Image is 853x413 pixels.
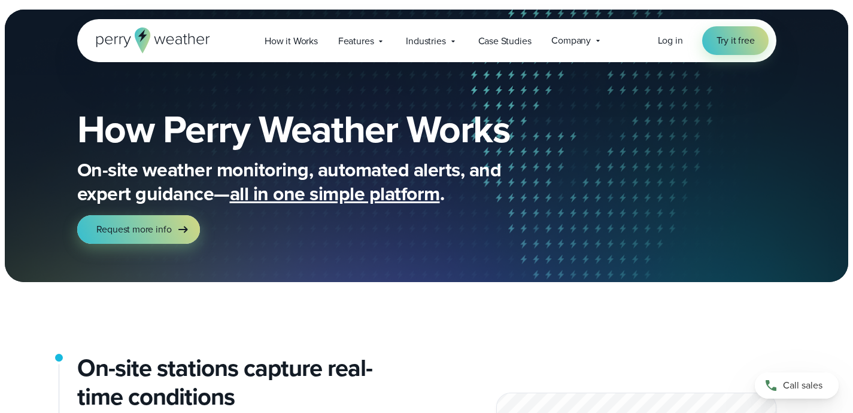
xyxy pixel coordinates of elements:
[468,29,542,53] a: Case Studies
[551,33,591,48] span: Company
[717,33,755,48] span: Try it free
[254,29,328,53] a: How it Works
[338,34,374,48] span: Features
[96,222,172,237] span: Request more info
[77,158,556,206] p: On-site weather monitoring, automated alerts, and expert guidance— .
[77,110,597,148] h1: How Perry Weather Works
[77,215,201,244] a: Request more info
[478,34,532,48] span: Case Studies
[658,33,683,48] a: Log in
[265,34,318,48] span: How it Works
[406,34,445,48] span: Industries
[77,354,417,411] h2: On-site stations capture real-time conditions
[702,26,769,55] a: Try it free
[230,179,440,208] span: all in one simple platform
[755,372,839,399] a: Call sales
[658,33,683,47] span: Log in
[783,378,822,393] span: Call sales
